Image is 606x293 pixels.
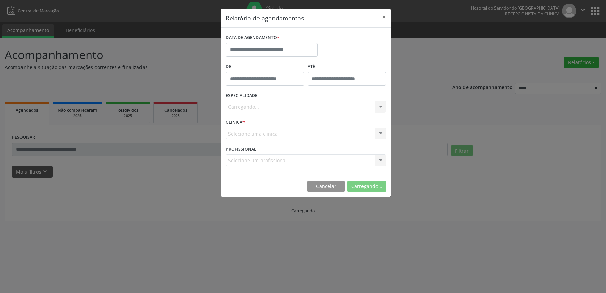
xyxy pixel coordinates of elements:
[226,61,304,72] label: De
[307,181,345,192] button: Cancelar
[226,144,256,154] label: PROFISSIONAL
[226,14,304,23] h5: Relatório de agendamentos
[377,9,391,26] button: Close
[226,90,257,101] label: ESPECIALIDADE
[347,181,386,192] button: Carregando...
[226,32,279,43] label: DATA DE AGENDAMENTO
[226,117,245,128] label: CLÍNICA
[308,61,386,72] label: ATÉ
